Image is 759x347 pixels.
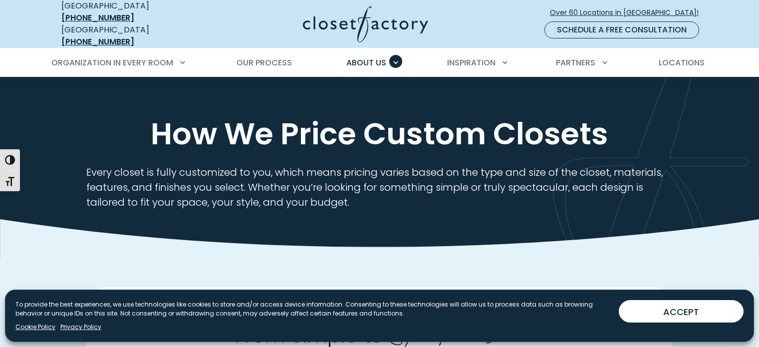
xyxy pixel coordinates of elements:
div: [GEOGRAPHIC_DATA] [61,24,206,48]
a: [PHONE_NUMBER] [61,36,134,47]
span: Inspiration [447,57,496,68]
a: Over 60 Locations in [GEOGRAPHIC_DATA]! [549,4,707,21]
a: [PHONE_NUMBER] [61,12,134,23]
a: Schedule a Free Consultation [544,21,699,38]
button: ACCEPT [619,300,744,323]
span: Our Process [237,57,292,68]
span: Partners [556,57,595,68]
img: Closet Factory Logo [303,6,428,42]
span: Locations [659,57,705,68]
span: Over 60 Locations in [GEOGRAPHIC_DATA]! [550,7,707,18]
p: To provide the best experiences, we use technologies like cookies to store and/or access device i... [15,300,611,318]
h1: How We Price Custom Closets [59,115,700,153]
nav: Primary Menu [44,49,715,77]
span: Organization in Every Room [51,57,173,68]
a: Privacy Policy [60,323,101,332]
p: Every closet is fully customized to you, which means pricing varies based on the type and size of... [86,165,673,210]
span: About Us [346,57,386,68]
a: Cookie Policy [15,323,55,332]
